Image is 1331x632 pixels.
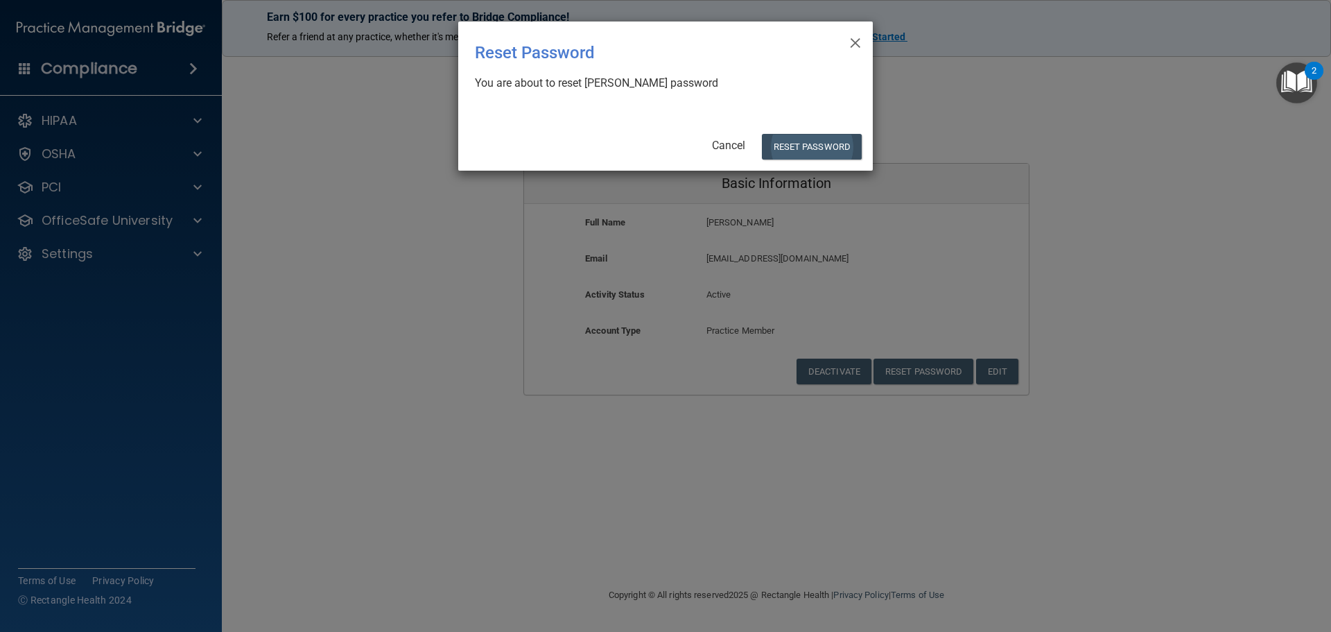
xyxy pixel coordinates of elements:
div: You are about to reset [PERSON_NAME] password [475,76,845,91]
a: Cancel [712,139,745,152]
button: Reset Password [762,134,862,160]
div: 2 [1312,71,1316,89]
button: Open Resource Center, 2 new notifications [1276,62,1317,103]
span: × [849,27,862,55]
div: Reset Password [475,33,799,73]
